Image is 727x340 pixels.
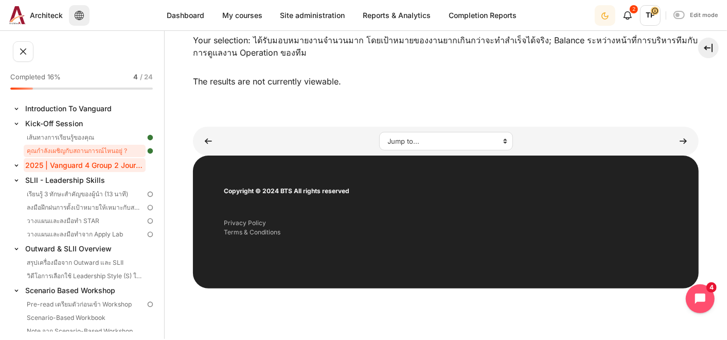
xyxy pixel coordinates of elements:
[640,5,661,26] a: User menu
[441,5,524,25] a: Completion Reports
[273,5,353,25] a: Site administration
[24,188,146,200] a: เรียนรู้ 3 ทักษะสำคัญของผู้นำ (13 นาที)
[24,201,146,214] a: ลงมือฝึกฝนการตั้งเป้าหมายให้เหมาะกับสมาชิกทีม
[11,244,22,254] span: Collapse
[596,5,614,26] div: Dark Mode
[24,298,146,311] a: Pre-read เตรียมตัวก่อนเข้า Workshop
[595,5,615,26] button: Light Mode Dark Mode
[146,300,155,309] img: To do
[24,257,146,269] a: สรุปเครื่องมือจาก Outward และ SLII
[133,72,138,82] span: 4
[24,145,146,157] a: คุณกำลังเผชิญกับสถานการณ์ไหนอยู่ ?
[5,6,63,24] a: Architeck Architeck
[224,228,280,236] a: Terms & Conditions
[24,312,146,324] a: Scenario-Based Workbook
[640,5,661,26] span: TP
[146,216,155,226] img: To do
[24,228,146,241] a: วางแผนและลงมือทำจาก Apply Lab
[11,118,22,129] span: Collapse
[198,131,219,151] a: ◄ เส้นทางการเรียนรู้ของคุณ
[24,283,146,297] a: Scenario Based Workshop
[24,101,146,115] a: Introduction To Vanguard
[24,215,146,227] a: วางแผนและลงมือทำ STAR
[673,131,694,151] a: เรียนรู้ 3 ทักษะสำคัญของผู้นำ (13 นาที) ►
[9,6,26,24] img: Architeck
[10,88,33,90] div: 16%
[30,10,63,21] span: Architeck
[146,146,155,156] img: Done
[146,203,155,212] img: To do
[24,131,146,144] a: เส้นทางการเรียนรู้ของคุณ
[11,285,22,296] span: Collapse
[224,219,266,227] a: Privacy Policy
[146,190,155,199] img: To do
[11,104,22,114] span: Collapse
[24,325,146,337] a: Note จาก Scenario-Based Workshop
[10,72,61,82] span: Completed 16%
[11,175,22,185] span: Collapse
[140,72,153,82] span: / 24
[24,116,146,130] a: Kick-Off Session
[24,242,146,256] a: Outward & SLII Overview
[193,67,699,96] div: The results are not currently viewable.
[146,133,155,142] img: Done
[24,158,146,172] a: 2025 | Vanguard 4 Group 2 Journey in Feb-Mar
[355,5,438,25] a: Reports & Analytics
[11,160,22,171] span: Collapse
[617,5,638,26] div: Show notification window with 2 new notifications
[146,230,155,239] img: To do
[215,5,270,25] a: My courses
[159,5,212,25] a: Dashboard
[630,5,638,13] div: 2
[69,5,90,26] button: Languages
[224,187,349,195] strong: Copyright © 2024 BTS All rights reserved
[24,173,146,187] a: SLII - Leadership Skills
[193,26,699,67] div: Your selection: ได้รับมอบหมายงานจำนวนมาก โดยเป้าหมายของงานยากเกินกว่าจะทำสำเร็จได้จริง; Balance ร...
[10,70,157,100] a: Completed 16% 4 / 24
[24,270,146,282] a: วิดีโอการเลือกใช้ Leadership Style (S) ให้เหมาะกับลูกทีมแต่ละ D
